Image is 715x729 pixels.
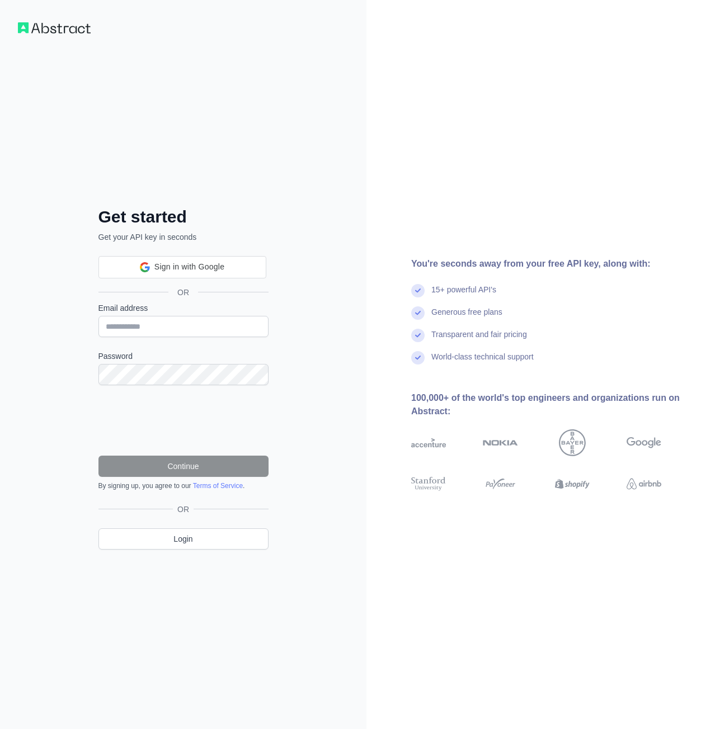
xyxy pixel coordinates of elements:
[98,231,269,243] p: Get your API key in seconds
[411,475,446,493] img: stanford university
[411,284,425,297] img: check mark
[483,475,518,493] img: payoneer
[483,429,518,456] img: nokia
[98,302,269,314] label: Email address
[98,528,269,550] a: Login
[98,456,269,477] button: Continue
[627,429,661,456] img: google
[411,429,446,456] img: accenture
[411,391,697,418] div: 100,000+ of the world's top engineers and organizations run on Abstract:
[411,351,425,365] img: check mark
[411,329,425,342] img: check mark
[154,261,224,273] span: Sign in with Google
[411,257,697,271] div: You're seconds away from your free API key, along with:
[431,351,534,373] div: World-class technical support
[98,207,269,227] h2: Get started
[18,22,91,34] img: Workflow
[627,475,661,493] img: airbnb
[98,481,269,490] div: By signing up, you agree to our .
[98,399,269,442] iframe: reCAPTCHA
[431,329,527,351] div: Transparent and fair pricing
[168,287,198,298] span: OR
[555,475,590,493] img: shopify
[559,429,586,456] img: bayer
[98,256,266,278] div: Sign in with Google
[193,482,243,490] a: Terms of Service
[98,351,269,362] label: Password
[173,504,194,515] span: OR
[431,284,496,306] div: 15+ powerful API's
[411,306,425,320] img: check mark
[431,306,502,329] div: Generous free plans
